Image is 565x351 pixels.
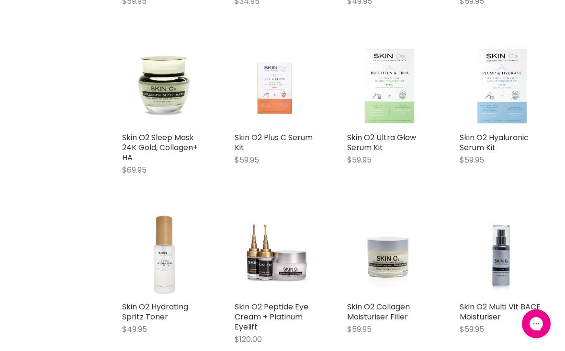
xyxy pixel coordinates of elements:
a: Skin O2 Hyaluronic Serum Kit [460,132,529,153]
img: Skin O2 Multi Vit BACE Moisturiser [460,213,543,297]
iframe: Gorgias live chat messenger [517,306,555,341]
a: Skin O2 Plus C Serum Kit [235,44,318,128]
span: $59.95 [460,154,484,165]
img: Skin O2 Plus C Serum Kit [244,44,309,128]
span: $69.95 [122,165,147,175]
a: Skin O2 Sleep Mask 24K Gold, Collagen+ HA [122,132,198,163]
img: Skin O2 Hydrating Spritz Toner [122,213,206,297]
span: $59.95 [347,324,372,335]
span: $59.95 [347,154,372,165]
a: Skin O2 Multi Vit BACE Moisturiser [460,301,541,322]
span: $49.95 [122,324,147,335]
img: Skin O2 Hyaluronic Serum Kit [460,44,543,128]
span: $59.95 [460,324,484,335]
a: Skin O2 Peptide Eye Cream + Platinum Eyelift [235,301,308,332]
a: Skin O2 Ultra Glow Serum Kit [347,132,416,153]
img: Skin O2 Collagen Moisturiser Filler [347,213,431,297]
img: Skin O2 Ultra Glow Serum Kit [347,44,431,128]
span: $59.95 [235,154,259,165]
span: $120.00 [235,334,262,345]
a: Skin O2 Plus C Serum Kit [235,132,313,153]
a: Skin O2 Collagen Moisturiser Filler [347,301,410,322]
img: Skin O2 Peptide Eye Cream + Platinum Eyelift [235,213,318,297]
a: Skin O2 Hydrating Spritz Toner [122,301,188,322]
img: Skin O2 Sleep Mask 24K Gold, Collagen+ HA [122,44,206,128]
